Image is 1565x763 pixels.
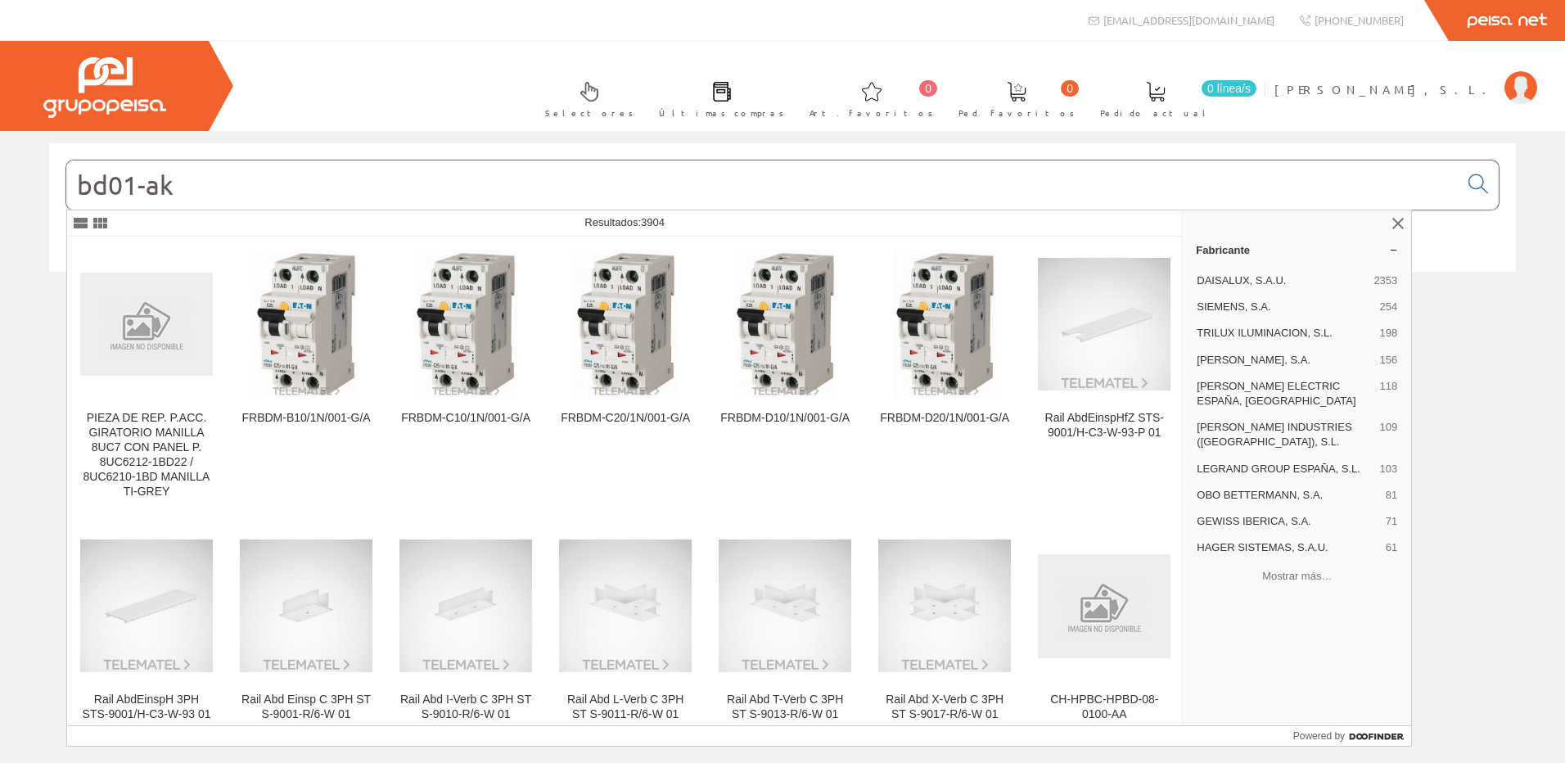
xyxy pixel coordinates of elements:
[1025,237,1184,518] a: Rail AbdEinspHfZ STS-9001/H-C3-W-93-P 01 Rail AbdEinspHfZ STS-9001/H-C3-W-93-P 01
[399,540,532,672] img: Rail Abd I-Verb C 3PH ST S-9010-R/6-W 01
[49,292,1516,306] div: © Grupo Peisa
[1274,81,1496,97] span: [PERSON_NAME], S.L.
[1025,519,1184,741] a: CH-HPBC-HPBD-08-0100-AA CH-HPBC-HPBD-08-0100-AA
[1386,514,1397,529] span: 71
[1038,693,1170,722] div: CH-HPBC-HPBD-08-0100-AA
[546,237,705,518] a: FRBDM-C20/1N/001-G/A FRBDM-C20/1N/001-G/A
[1380,420,1398,449] span: 109
[67,519,226,741] a: Rail AbdEinspH 3PH STS-9001/H-C3-W-93 01 Rail AbdEinspH 3PH STS-9001/H-C3-W-93 01
[240,540,372,672] img: Rail Abd Einsp C 3PH ST S-9001-R/6-W 01
[1380,379,1398,409] span: 118
[1373,273,1397,288] span: 2353
[584,216,665,228] span: Resultados:
[240,693,372,722] div: Rail Abd Einsp C 3PH ST S-9001-R/6-W 01
[1197,540,1379,555] span: HAGER SISTEMAS, S.A.U.
[386,519,545,741] a: Rail Abd I-Verb C 3PH ST S-9010-R/6-W 01 Rail Abd I-Verb C 3PH ST S-9010-R/6-W 01
[878,693,1011,722] div: Rail Abd X-Verb C 3PH ST S-9017-R/6-W 01
[1197,488,1379,503] span: OBO BETTERMANN, S.A.
[1197,273,1367,288] span: DAISALUX, S.A.U.
[1380,353,1398,368] span: 156
[1038,258,1170,391] img: Rail AbdEinspHfZ STS-9001/H-C3-W-93-P 01
[1038,554,1170,658] img: CH-HPBC-HPBD-08-0100-AA
[641,216,665,228] span: 3904
[399,693,532,722] div: Rail Abd I-Verb C 3PH ST S-9010-R/6-W 01
[546,519,705,741] a: Rail Abd L-Verb C 3PH ST S-9011-R/6-W 01 Rail Abd L-Verb C 3PH ST S-9011-R/6-W 01
[240,411,372,426] div: FRBDM-B10/1N/001-G/A
[414,251,516,398] img: FRBDM-C10/1N/001-G/A
[865,237,1024,518] a: FRBDM-D20/1N/001-G/A FRBDM-D20/1N/001-G/A
[1202,80,1256,97] span: 0 línea/s
[80,273,213,377] img: PIEZA DE REP. P.ACC. GIRATORIO MANILLA 8UC7 CON PANEL P. 8UC6212-1BD22 / 8UC6210-1BD MANILLA TI-GREY
[1038,411,1170,440] div: Rail AbdEinspHfZ STS-9001/H-C3-W-93-P 01
[1189,562,1405,589] button: Mostrar más…
[43,57,166,118] img: Grupo Peisa
[575,251,677,398] img: FRBDM-C20/1N/001-G/A
[559,693,692,722] div: Rail Abd L-Verb C 3PH ST S-9011-R/6-W 01
[719,411,851,426] div: FRBDM-D10/1N/001-G/A
[1197,300,1373,314] span: SIEMENS, S.A.
[1183,237,1411,263] a: Fabricante
[1197,379,1373,409] span: [PERSON_NAME] ELECTRIC ESPAÑA, [GEOGRAPHIC_DATA]
[80,693,213,722] div: Rail AbdEinspH 3PH STS-9001/H-C3-W-93 01
[80,540,213,672] img: Rail AbdEinspH 3PH STS-9001/H-C3-W-93 01
[386,237,545,518] a: FRBDM-C10/1N/001-G/A FRBDM-C10/1N/001-G/A
[399,411,532,426] div: FRBDM-C10/1N/001-G/A
[958,105,1075,121] span: Ped. favoritos
[1103,13,1274,27] span: [EMAIL_ADDRESS][DOMAIN_NAME]
[719,693,851,722] div: Rail Abd T-Verb C 3PH ST S-9013-R/6-W 01
[1197,326,1373,341] span: TRILUX ILUMINACION, S.L.
[66,160,1459,210] input: Buscar...
[545,105,634,121] span: Selectores
[894,251,996,398] img: FRBDM-D20/1N/001-G/A
[810,105,933,121] span: Art. favoritos
[67,237,226,518] a: PIEZA DE REP. P.ACC. GIRATORIO MANILLA 8UC7 CON PANEL P. 8UC6212-1BD22 / 8UC6210-1BD MANILLA TI-G...
[1380,300,1398,314] span: 254
[643,68,792,128] a: Últimas compras
[1293,726,1412,746] a: Powered by
[706,237,864,518] a: FRBDM-D10/1N/001-G/A FRBDM-D10/1N/001-G/A
[719,540,851,672] img: Rail Abd T-Verb C 3PH ST S-9013-R/6-W 01
[1061,80,1079,97] span: 0
[1100,105,1211,121] span: Pedido actual
[919,80,937,97] span: 0
[734,251,837,398] img: FRBDM-D10/1N/001-G/A
[706,519,864,741] a: Rail Abd T-Verb C 3PH ST S-9013-R/6-W 01 Rail Abd T-Verb C 3PH ST S-9013-R/6-W 01
[227,237,386,518] a: FRBDM-B10/1N/001-G/A FRBDM-B10/1N/001-G/A
[865,519,1024,741] a: Rail Abd X-Verb C 3PH ST S-9017-R/6-W 01 Rail Abd X-Verb C 3PH ST S-9017-R/6-W 01
[255,251,357,398] img: FRBDM-B10/1N/001-G/A
[559,411,692,426] div: FRBDM-C20/1N/001-G/A
[1386,488,1397,503] span: 81
[1293,729,1345,743] span: Powered by
[559,540,692,672] img: Rail Abd L-Verb C 3PH ST S-9011-R/6-W 01
[1197,514,1379,529] span: GEWISS IBERICA, S.A.
[878,540,1011,672] img: Rail Abd X-Verb C 3PH ST S-9017-R/6-W 01
[1380,326,1398,341] span: 198
[878,411,1011,426] div: FRBDM-D20/1N/001-G/A
[1197,353,1373,368] span: [PERSON_NAME], S.A.
[80,411,213,499] div: PIEZA DE REP. P.ACC. GIRATORIO MANILLA 8UC7 CON PANEL P. 8UC6212-1BD22 / 8UC6210-1BD MANILLA TI-GREY
[1386,540,1397,555] span: 61
[1380,462,1398,476] span: 103
[1197,462,1373,476] span: LEGRAND GROUP ESPAÑA, S.L.
[1197,420,1373,449] span: [PERSON_NAME] INDUSTRIES ([GEOGRAPHIC_DATA]), S.L.
[1274,68,1537,84] a: [PERSON_NAME], S.L.
[227,519,386,741] a: Rail Abd Einsp C 3PH ST S-9001-R/6-W 01 Rail Abd Einsp C 3PH ST S-9001-R/6-W 01
[529,68,642,128] a: Selectores
[1315,13,1404,27] span: [PHONE_NUMBER]
[659,105,784,121] span: Últimas compras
